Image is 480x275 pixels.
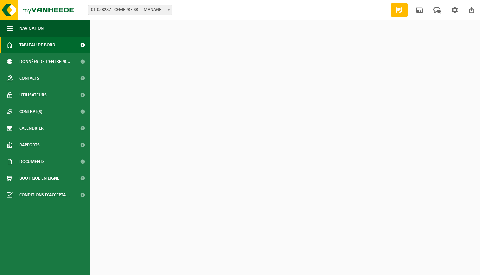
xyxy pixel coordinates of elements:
span: Contacts [19,70,39,87]
span: Documents [19,153,45,170]
span: Navigation [19,20,44,37]
span: Rapports [19,137,40,153]
span: Données de l'entrepr... [19,53,70,70]
span: Tableau de bord [19,37,55,53]
span: Conditions d'accepta... [19,187,70,203]
span: Calendrier [19,120,44,137]
span: Contrat(s) [19,103,42,120]
span: Utilisateurs [19,87,47,103]
span: Boutique en ligne [19,170,59,187]
span: 01-053287 - CEMEPRE SRL - MANAGE [88,5,172,15]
